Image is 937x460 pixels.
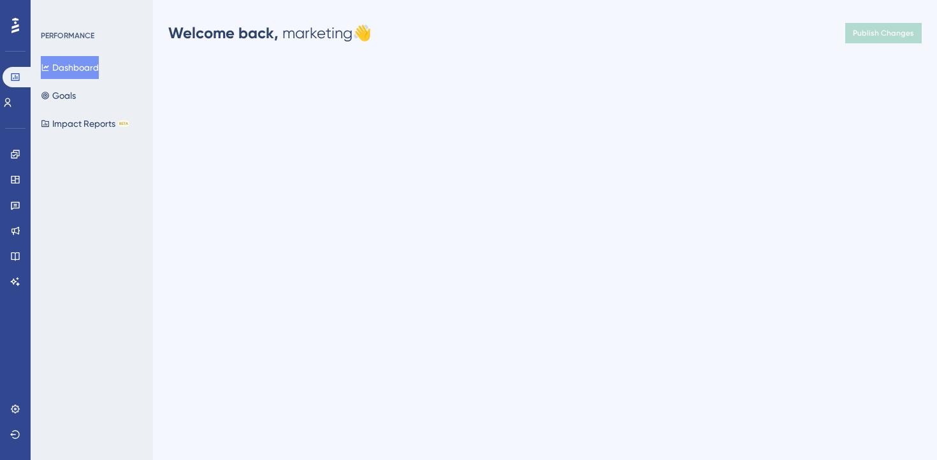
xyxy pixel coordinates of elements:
button: Goals [41,84,76,107]
span: Welcome back, [168,24,279,42]
div: marketing 👋 [168,23,372,43]
div: PERFORMANCE [41,31,94,41]
div: BETA [118,120,129,127]
span: Publish Changes [853,28,914,38]
button: Publish Changes [845,23,922,43]
button: Impact ReportsBETA [41,112,129,135]
button: Dashboard [41,56,99,79]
